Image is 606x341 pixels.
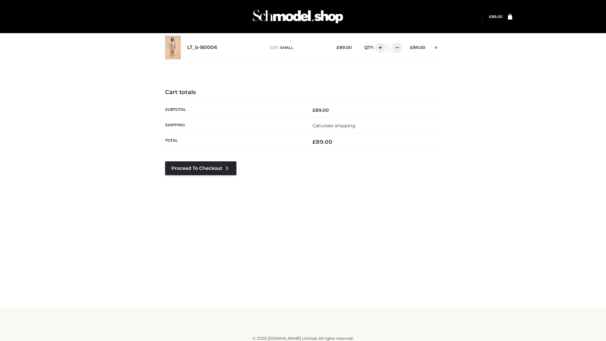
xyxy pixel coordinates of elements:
bdi: 89.00 [410,45,425,50]
th: Total [165,134,303,150]
span: £ [336,45,339,50]
img: Schmodel Admin 964 [251,4,345,29]
a: Proceed to Checkout [165,161,236,175]
h4: Cart totals [165,89,441,96]
bdi: 89.00 [312,107,329,113]
span: £ [312,139,316,145]
a: Calculate shipping [312,123,355,129]
a: £89.00 [489,14,502,19]
span: SMALL [280,45,293,50]
th: Subtotal [165,102,303,118]
p: size : [270,45,327,51]
bdi: 89.00 [489,14,502,19]
span: £ [489,14,491,19]
div: QTY: [358,43,400,53]
bdi: 89.00 [312,139,332,145]
span: £ [410,45,413,50]
th: Shipping [165,118,303,133]
a: Remove this item [431,43,441,51]
bdi: 89.00 [336,45,352,50]
a: LT_b-B0006 [187,45,217,51]
span: £ [312,107,315,113]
